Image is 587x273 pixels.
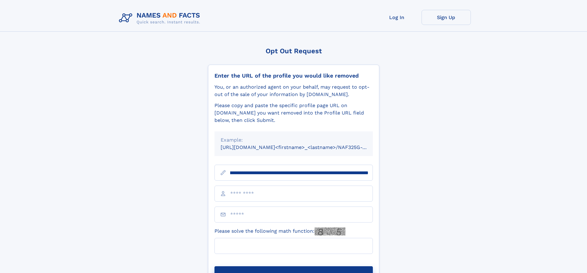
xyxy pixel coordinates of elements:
[214,227,345,235] label: Please solve the following math function:
[214,102,373,124] div: Please copy and paste the specific profile page URL on [DOMAIN_NAME] you want removed into the Pr...
[214,72,373,79] div: Enter the URL of the profile you would like removed
[372,10,422,25] a: Log In
[221,144,385,150] small: [URL][DOMAIN_NAME]<firstname>_<lastname>/NAF325G-xxxxxxxx
[422,10,471,25] a: Sign Up
[214,83,373,98] div: You, or an authorized agent on your behalf, may request to opt-out of the sale of your informatio...
[116,10,205,26] img: Logo Names and Facts
[221,136,367,144] div: Example:
[208,47,379,55] div: Opt Out Request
